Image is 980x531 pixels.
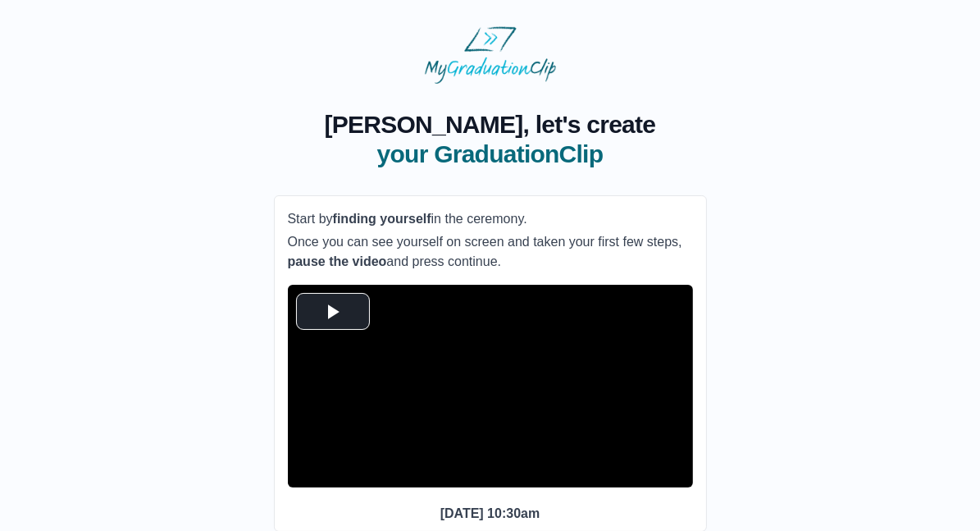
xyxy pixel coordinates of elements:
p: Once you can see yourself on screen and taken your first few steps, and press continue. [288,232,693,272]
span: your GraduationClip [325,140,656,169]
b: pause the video [288,254,387,268]
img: MyGraduationClip [425,26,556,84]
div: Video Player [288,285,693,488]
p: [DATE] 10:30am [288,504,693,524]
button: Play Video [296,293,370,330]
b: finding yourself [333,212,431,226]
span: [PERSON_NAME], let's create [325,110,656,140]
p: Start by in the ceremony. [288,209,693,229]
